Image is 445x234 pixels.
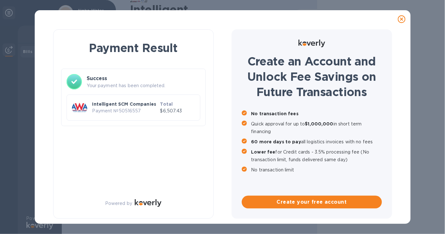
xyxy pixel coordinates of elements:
[251,120,382,135] p: Quick approval for up to in short term financing
[242,196,382,208] button: Create your free account
[242,54,382,100] h1: Create an Account and Unlock Fee Savings on Future Transactions
[251,138,382,146] p: all logistics invoices with no fees
[247,198,377,206] span: Create your free account
[251,166,382,174] p: No transaction limit
[105,200,132,207] p: Powered by
[92,101,158,107] p: Intelligent SCM Companies
[251,111,299,116] b: No transaction fees
[64,40,203,56] h1: Payment Result
[251,148,382,163] p: for Credit cards - 3.5% processing fee (No transaction limit, funds delivered same day)
[298,40,325,47] img: Logo
[87,82,200,89] p: Your payment has been completed.
[160,102,173,107] b: Total
[92,108,158,114] p: Payment № 50516557
[135,199,161,207] img: Logo
[305,121,334,126] b: $1,000,000
[87,75,200,82] h3: Success
[251,139,301,144] b: 60 more days to pay
[160,108,195,114] p: $6,507.43
[251,149,276,155] b: Lower fee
